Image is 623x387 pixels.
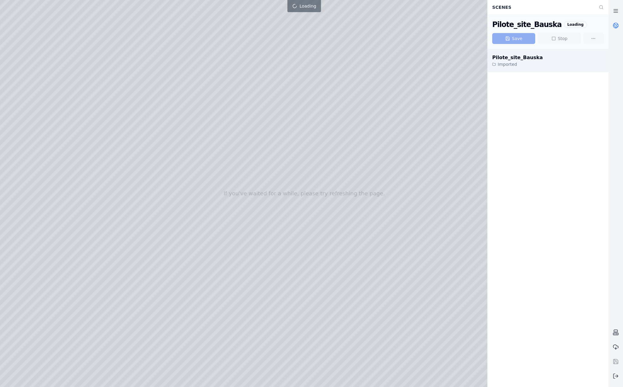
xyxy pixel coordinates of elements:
[492,54,543,61] div: Pilote_site_Bauska
[489,2,595,13] div: Scenes
[299,3,316,9] span: Loading
[492,61,543,67] div: Imported
[492,20,562,29] div: Pilote_site_Bauska
[564,21,587,28] div: Loading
